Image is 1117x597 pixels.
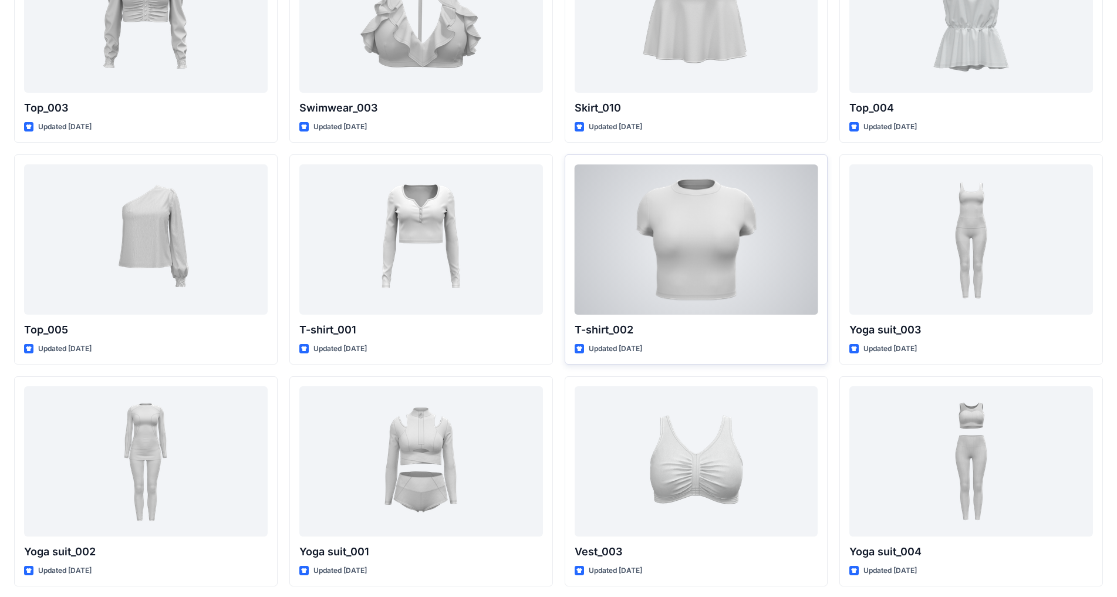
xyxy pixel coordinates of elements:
a: Yoga suit_002 [24,386,268,536]
p: Yoga suit_003 [849,322,1093,338]
p: Updated [DATE] [313,565,367,577]
p: Swimwear_003 [299,100,543,116]
p: T-shirt_001 [299,322,543,338]
a: Yoga suit_003 [849,164,1093,314]
a: Yoga suit_001 [299,386,543,536]
p: Skirt_010 [575,100,818,116]
p: Updated [DATE] [38,565,92,577]
a: Top_005 [24,164,268,314]
a: T-shirt_002 [575,164,818,314]
p: Updated [DATE] [589,121,642,133]
a: Vest_003 [575,386,818,536]
p: Vest_003 [575,544,818,560]
p: Updated [DATE] [589,565,642,577]
p: T-shirt_002 [575,322,818,338]
a: Yoga suit_004 [849,386,1093,536]
p: Yoga suit_001 [299,544,543,560]
p: Updated [DATE] [589,343,642,355]
p: Updated [DATE] [38,121,92,133]
p: Updated [DATE] [313,121,367,133]
p: Top_003 [24,100,268,116]
p: Yoga suit_004 [849,544,1093,560]
p: Updated [DATE] [38,343,92,355]
p: Updated [DATE] [313,343,367,355]
p: Top_004 [849,100,1093,116]
p: Updated [DATE] [863,565,917,577]
p: Updated [DATE] [863,343,917,355]
p: Updated [DATE] [863,121,917,133]
p: Yoga suit_002 [24,544,268,560]
p: Top_005 [24,322,268,338]
a: T-shirt_001 [299,164,543,314]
